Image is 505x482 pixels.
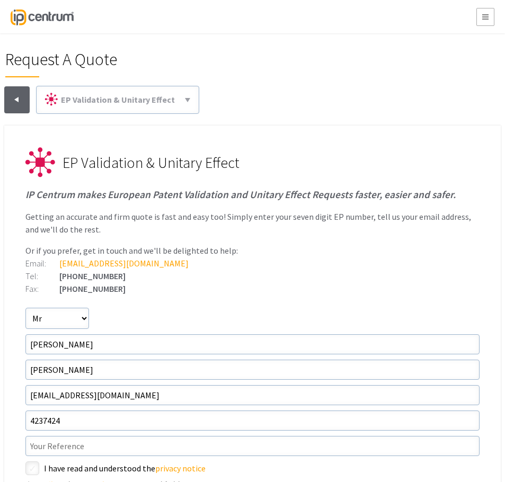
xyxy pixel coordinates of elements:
[63,155,240,171] span: EP Validation & Unitary Effect
[44,461,480,475] label: I have read and understood the
[25,284,480,293] div: [PHONE_NUMBER]
[61,94,175,105] span: EP Validation & Unitary Effect
[155,463,206,474] a: privacy notice
[25,410,480,431] input: EP Number
[25,360,480,380] input: Surname
[25,461,39,475] label: styled-checkbox
[25,210,480,236] p: Getting an accurate and firm quote is fast and easy too! Simply enter your seven digit EP number,...
[25,187,480,202] h1: IP Centrum makes European Patent Validation and Unitary Effect Requests faster, easier and safer.
[25,272,59,280] div: Tel:
[25,284,59,293] div: Fax:
[25,385,480,405] input: Email
[25,259,59,267] div: Email:
[59,258,189,269] a: [EMAIL_ADDRESS][DOMAIN_NAME]
[41,91,194,109] a: EP Validation & Unitary Effect
[5,51,468,77] h1: Request A Quote
[25,244,480,257] p: Or if you prefer, get in touch and we'll be delighted to help:
[25,334,480,354] input: First Name
[25,436,480,456] input: Your Reference
[25,272,480,280] div: [PHONE_NUMBER]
